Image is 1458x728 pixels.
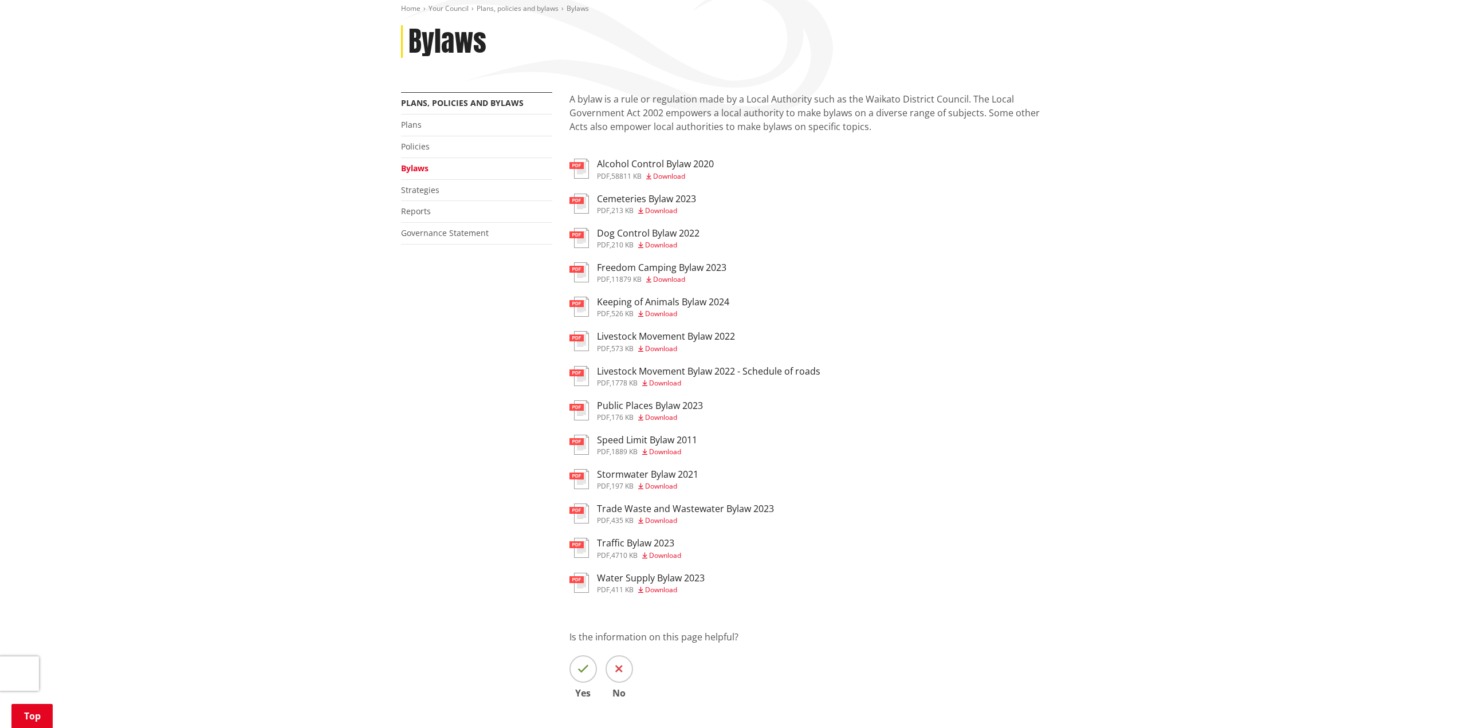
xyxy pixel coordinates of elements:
[597,331,735,342] h3: Livestock Movement Bylaw 2022
[645,481,677,491] span: Download
[611,274,642,284] span: 11879 KB
[611,378,638,388] span: 1778 KB
[645,240,677,250] span: Download
[569,262,726,283] a: Freedom Camping Bylaw 2023 pdf,11879 KB Download
[569,469,589,489] img: document-pdf.svg
[569,400,589,420] img: document-pdf.svg
[645,206,677,215] span: Download
[569,159,589,179] img: document-pdf.svg
[645,585,677,595] span: Download
[401,227,489,238] a: Governance Statement
[611,412,634,422] span: 176 KB
[569,503,774,524] a: Trade Waste and Wastewater Bylaw 2023 pdf,435 KB Download
[597,242,699,249] div: ,
[597,503,774,514] h3: Trade Waste and Wastewater Bylaw 2023
[597,344,610,353] span: pdf
[597,194,696,204] h3: Cemeteries Bylaw 2023
[597,483,698,490] div: ,
[597,400,703,411] h3: Public Places Bylaw 2023
[597,206,610,215] span: pdf
[653,274,685,284] span: Download
[569,228,699,249] a: Dog Control Bylaw 2022 pdf,210 KB Download
[649,378,681,388] span: Download
[611,515,634,525] span: 435 KB
[597,228,699,239] h3: Dog Control Bylaw 2022
[597,552,681,559] div: ,
[597,378,610,388] span: pdf
[597,171,610,181] span: pdf
[401,4,1058,14] nav: breadcrumb
[401,163,429,174] a: Bylaws
[597,274,610,284] span: pdf
[597,309,610,318] span: pdf
[597,412,610,422] span: pdf
[477,3,559,13] a: Plans, policies and bylaws
[597,447,610,457] span: pdf
[569,194,696,214] a: Cemeteries Bylaw 2023 pdf,213 KB Download
[597,380,820,387] div: ,
[597,345,735,352] div: ,
[653,171,685,181] span: Download
[597,573,705,584] h3: Water Supply Bylaw 2023
[611,447,638,457] span: 1889 KB
[597,366,820,377] h3: Livestock Movement Bylaw 2022 - Schedule of roads
[569,228,589,248] img: document-pdf.svg
[569,538,589,558] img: document-pdf.svg
[611,240,634,250] span: 210 KB
[597,414,703,421] div: ,
[11,704,53,728] a: Top
[597,297,729,308] h3: Keeping of Animals Bylaw 2024
[569,400,703,421] a: Public Places Bylaw 2023 pdf,176 KB Download
[401,119,422,130] a: Plans
[569,469,698,490] a: Stormwater Bylaw 2021 pdf,197 KB Download
[606,688,633,698] span: No
[611,344,634,353] span: 573 KB
[611,550,638,560] span: 4710 KB
[567,3,589,13] span: Bylaws
[569,503,589,524] img: document-pdf.svg
[645,344,677,353] span: Download
[611,171,642,181] span: 58811 KB
[597,159,714,170] h3: Alcohol Control Bylaw 2020
[645,309,677,318] span: Download
[597,515,610,525] span: pdf
[611,481,634,491] span: 197 KB
[645,412,677,422] span: Download
[1405,680,1447,721] iframe: Messenger Launcher
[429,3,469,13] a: Your Council
[401,206,431,217] a: Reports
[401,3,420,13] a: Home
[597,517,774,524] div: ,
[569,262,589,282] img: document-pdf.svg
[569,366,589,386] img: document-pdf.svg
[611,309,634,318] span: 526 KB
[408,25,486,58] h1: Bylaws
[597,262,726,273] h3: Freedom Camping Bylaw 2023
[569,435,697,455] a: Speed Limit Bylaw 2011 pdf,1889 KB Download
[611,585,634,595] span: 411 KB
[569,331,735,352] a: Livestock Movement Bylaw 2022 pdf,573 KB Download
[597,585,610,595] span: pdf
[597,550,610,560] span: pdf
[597,240,610,250] span: pdf
[569,538,681,558] a: Traffic Bylaw 2023 pdf,4710 KB Download
[569,366,820,387] a: Livestock Movement Bylaw 2022 - Schedule of roads pdf,1778 KB Download
[611,206,634,215] span: 213 KB
[569,331,589,351] img: document-pdf.svg
[597,310,729,317] div: ,
[597,276,726,283] div: ,
[597,448,697,455] div: ,
[569,297,589,317] img: document-pdf.svg
[645,515,677,525] span: Download
[569,573,705,593] a: Water Supply Bylaw 2023 pdf,411 KB Download
[649,550,681,560] span: Download
[649,447,681,457] span: Download
[569,92,1058,147] p: A bylaw is a rule or regulation made by a Local Authority such as the Waikato District Council. T...
[401,184,439,195] a: Strategies
[569,159,714,179] a: Alcohol Control Bylaw 2020 pdf,58811 KB Download
[597,207,696,214] div: ,
[569,630,1058,644] p: Is the information on this page helpful?
[569,573,589,593] img: document-pdf.svg
[597,587,705,593] div: ,
[569,435,589,455] img: document-pdf.svg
